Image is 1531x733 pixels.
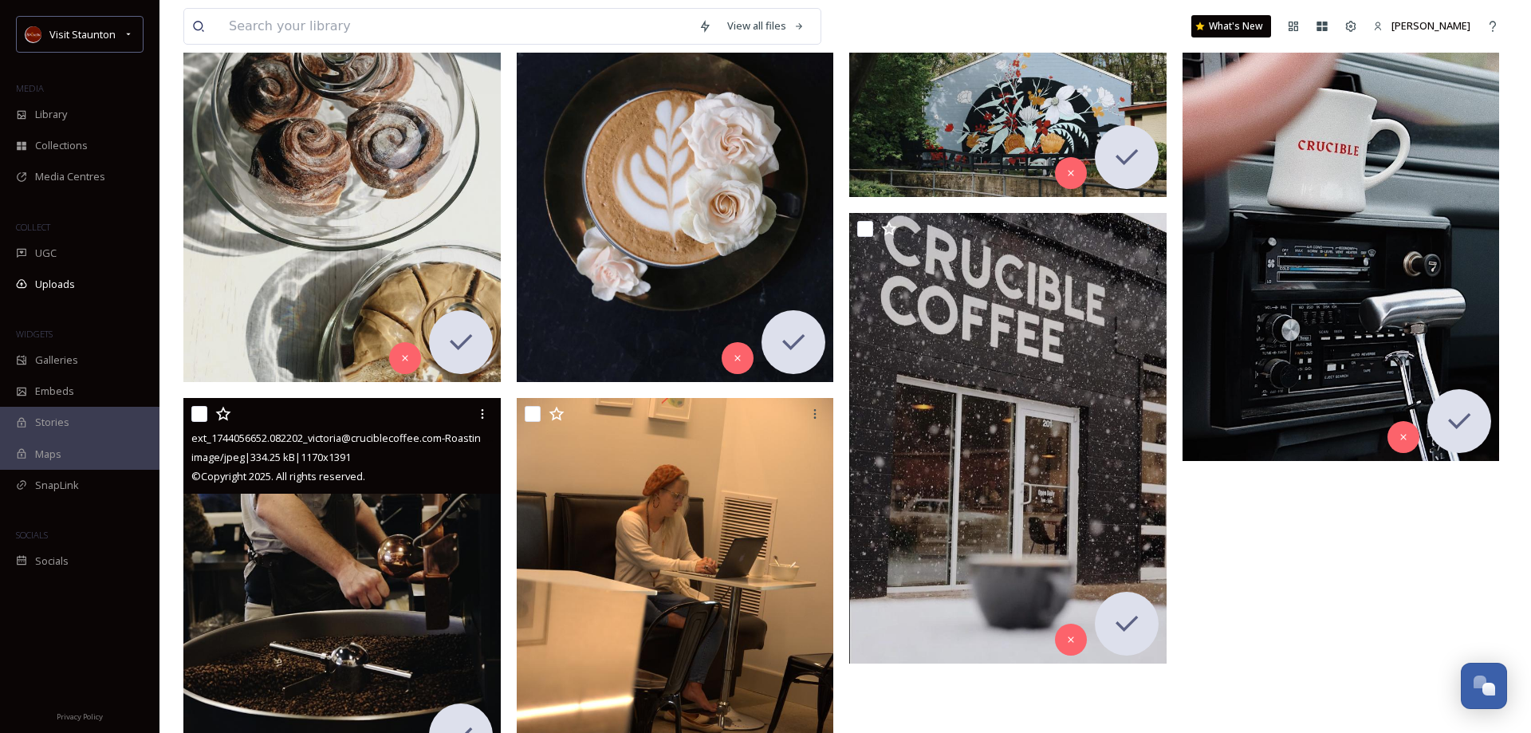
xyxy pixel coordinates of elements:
a: [PERSON_NAME] [1365,10,1478,41]
img: ext_1731345062.956171_-CCRWinterPic.jpg [849,213,1167,664]
span: Uploads [35,277,75,292]
img: images.png [26,26,41,42]
span: Media Centres [35,169,105,184]
span: Privacy Policy [57,711,103,722]
span: [PERSON_NAME] [1391,18,1470,33]
span: UGC [35,246,57,261]
span: Visit Staunton [49,27,116,41]
a: What's New [1191,15,1271,37]
span: Maps [35,447,61,462]
span: Stories [35,415,69,430]
span: SOCIALS [16,529,48,541]
span: COLLECT [16,221,50,233]
span: Galleries [35,353,78,368]
span: WIDGETS [16,328,53,340]
a: Privacy Policy [57,706,103,725]
span: image/jpeg | 334.25 kB | 1170 x 1391 [191,450,351,464]
span: Socials [35,554,69,569]
input: Search your library [221,9,691,44]
span: © Copyright 2025. All rights reserved. [191,469,365,483]
span: Embeds [35,384,74,399]
span: Collections [35,138,88,153]
span: SnapLink [35,478,79,493]
span: MEDIA [16,82,44,94]
a: View all files [719,10,813,41]
span: Library [35,107,67,122]
span: ext_1744056652.082202_victoria@cruciblecoffee.com-RoastingBeans.jpg [191,430,533,445]
button: Open Chat [1461,663,1507,709]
